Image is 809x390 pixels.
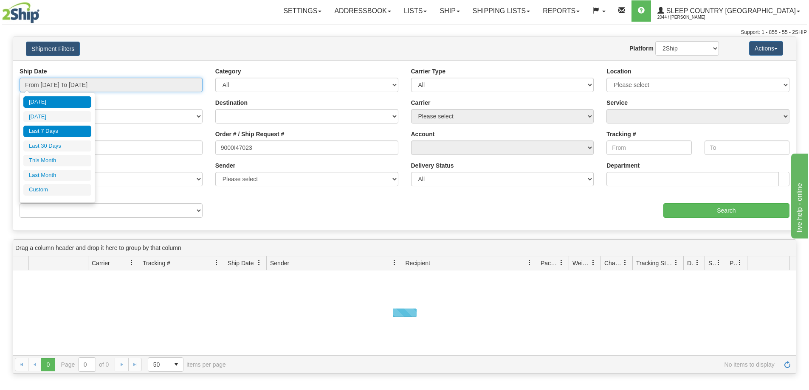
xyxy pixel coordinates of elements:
[572,259,590,267] span: Weight
[606,161,640,170] label: Department
[522,255,537,270] a: Recipient filter column settings
[2,2,39,23] img: logo2044.jpg
[536,0,586,22] a: Reports
[687,259,694,267] span: Delivery Status
[148,357,226,372] span: items per page
[277,0,328,22] a: Settings
[215,161,235,170] label: Sender
[397,0,433,22] a: Lists
[6,5,79,15] div: live help - online
[730,259,737,267] span: Pickup Status
[23,170,91,181] li: Last Month
[669,255,683,270] a: Tracking Status filter column settings
[606,98,628,107] label: Service
[789,152,808,238] iframe: chat widget
[61,357,109,372] span: Page of 0
[215,130,285,138] label: Order # / Ship Request #
[215,67,241,76] label: Category
[387,255,402,270] a: Sender filter column settings
[209,255,224,270] a: Tracking # filter column settings
[708,259,716,267] span: Shipment Issues
[23,140,91,152] li: Last 30 Days
[406,259,430,267] span: Recipient
[411,161,454,170] label: Delivery Status
[554,255,569,270] a: Packages filter column settings
[466,0,536,22] a: Shipping lists
[252,255,266,270] a: Ship Date filter column settings
[41,358,55,371] span: Page 0
[20,67,47,76] label: Ship Date
[143,259,170,267] span: Tracking #
[663,203,789,218] input: Search
[23,184,91,196] li: Custom
[664,7,796,14] span: Sleep Country [GEOGRAPHIC_DATA]
[124,255,139,270] a: Carrier filter column settings
[2,29,807,36] div: Support: 1 - 855 - 55 - 2SHIP
[169,358,183,371] span: select
[711,255,726,270] a: Shipment Issues filter column settings
[541,259,558,267] span: Packages
[411,98,431,107] label: Carrier
[781,358,794,371] a: Refresh
[586,255,600,270] a: Weight filter column settings
[657,13,721,22] span: 2044 / [PERSON_NAME]
[690,255,705,270] a: Delivery Status filter column settings
[606,140,691,155] input: From
[23,155,91,166] li: This Month
[618,255,632,270] a: Charge filter column settings
[215,98,248,107] label: Destination
[411,130,435,138] label: Account
[733,255,747,270] a: Pickup Status filter column settings
[270,259,289,267] span: Sender
[629,44,654,53] label: Platform
[228,259,254,267] span: Ship Date
[328,0,397,22] a: Addressbook
[23,111,91,123] li: [DATE]
[606,67,631,76] label: Location
[604,259,622,267] span: Charge
[238,361,775,368] span: No items to display
[153,360,164,369] span: 50
[92,259,110,267] span: Carrier
[26,42,80,56] button: Shipment Filters
[749,41,783,56] button: Actions
[23,126,91,137] li: Last 7 Days
[636,259,673,267] span: Tracking Status
[606,130,636,138] label: Tracking #
[13,240,796,256] div: grid grouping header
[148,357,183,372] span: Page sizes drop down
[433,0,466,22] a: Ship
[23,96,91,108] li: [DATE]
[705,140,789,155] input: To
[411,67,445,76] label: Carrier Type
[651,0,806,22] a: Sleep Country [GEOGRAPHIC_DATA] 2044 / [PERSON_NAME]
